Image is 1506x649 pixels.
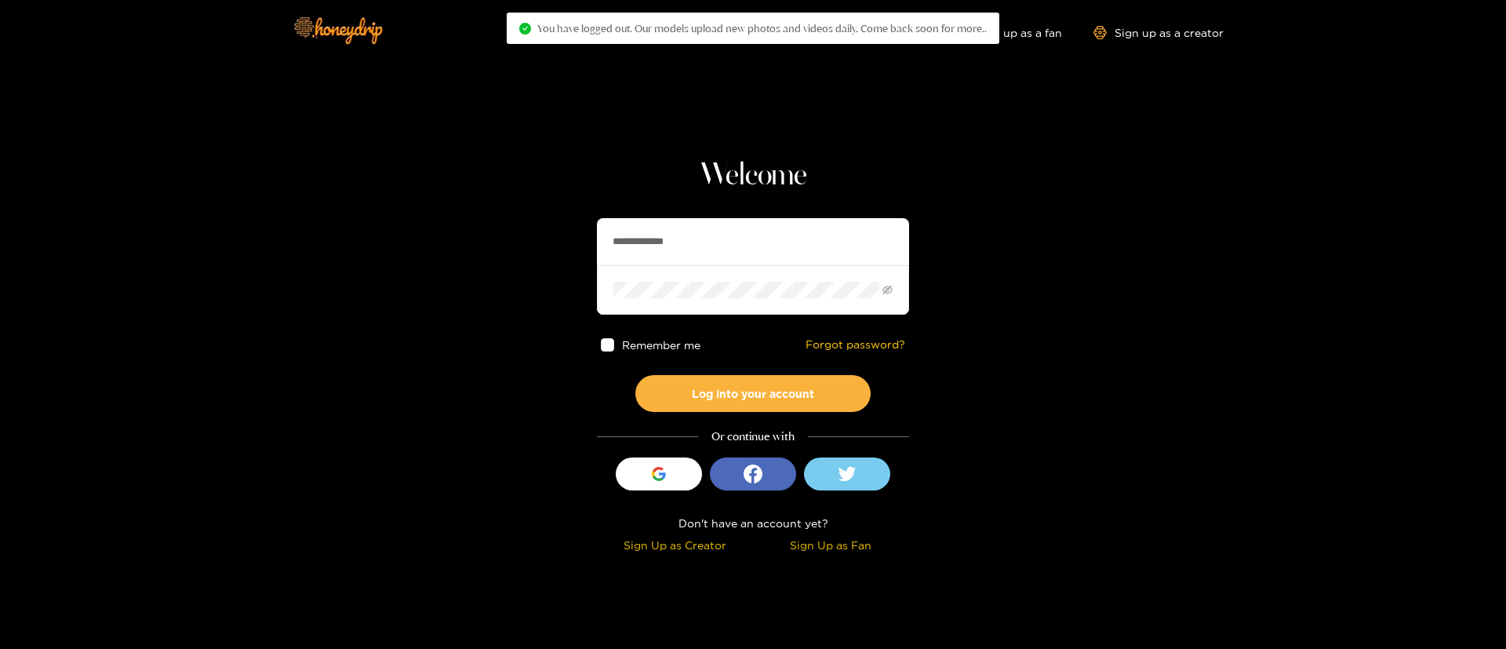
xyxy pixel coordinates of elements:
a: Sign up as a creator [1093,26,1224,39]
h1: Welcome [597,157,909,195]
span: eye-invisible [882,285,893,295]
div: Don't have an account yet? [597,514,909,532]
div: Sign Up as Creator [601,536,749,554]
div: Sign Up as Fan [757,536,905,554]
a: Forgot password? [806,338,905,352]
span: Remember me [622,339,700,351]
span: You have logged out. Our models upload new photos and videos daily. Come back soon for more.. [537,22,987,35]
div: Or continue with [597,428,909,446]
span: check-circle [519,23,531,35]
a: Sign up as a fan [955,26,1062,39]
button: Log into your account [635,375,871,412]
